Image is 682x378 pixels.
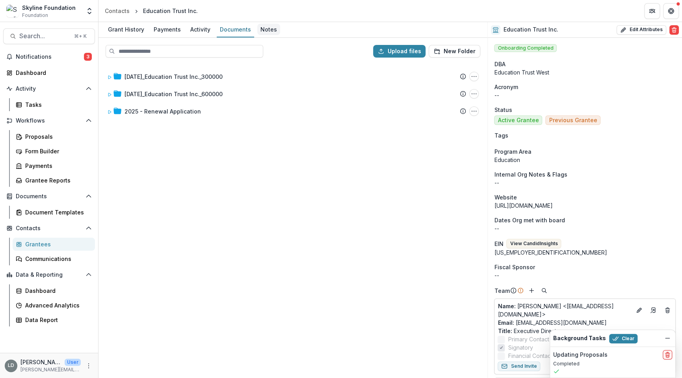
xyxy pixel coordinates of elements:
[217,24,254,35] div: Documents
[663,350,672,359] button: delete
[6,5,19,17] img: Skyline Foundation
[469,106,479,116] button: 2025 - Renewal Application Options
[25,176,89,184] div: Grantee Reports
[508,352,552,360] span: Financial Contact
[469,72,479,81] button: 12-04-2020_Education Trust Inc._300000 Options
[549,117,597,124] span: Previous Grantee
[13,299,95,312] a: Advanced Analytics
[669,25,679,35] button: Delete
[25,162,89,170] div: Payments
[3,28,95,44] button: Search...
[22,12,48,19] span: Foundation
[257,24,280,35] div: Notes
[494,156,676,164] p: Education
[65,359,81,366] p: User
[498,361,540,371] button: Send Invite
[494,287,509,295] p: Team
[527,286,536,295] button: Add
[13,206,95,219] a: Document Templates
[498,302,631,318] p: [PERSON_NAME] <[EMAIL_ADDRESS][DOMAIN_NAME]>
[84,3,95,19] button: Open entity switcher
[508,343,533,352] span: Signatory
[217,22,254,37] a: Documents
[3,190,95,203] button: Open Documents
[647,304,660,317] a: Go to contact
[13,284,95,297] a: Dashboard
[16,69,89,77] div: Dashboard
[8,363,14,368] div: Lisa Dinh
[663,333,672,343] button: Dismiss
[13,130,95,143] a: Proposals
[494,60,505,68] span: DBA
[257,22,280,37] a: Notes
[13,98,95,111] a: Tasks
[13,159,95,172] a: Payments
[13,174,95,187] a: Grantee Reports
[125,73,223,81] div: [DATE]_Education Trust Inc._300000
[494,248,676,257] div: [US_EMPLOYER_IDENTIFICATION_NUMBER]
[102,5,133,17] a: Contacts
[105,22,147,37] a: Grant History
[494,240,503,248] p: EIN
[494,179,676,187] p: --
[16,225,82,232] span: Contacts
[498,302,631,318] a: Name: [PERSON_NAME] <[EMAIL_ADDRESS][DOMAIN_NAME]>
[3,66,95,79] a: Dashboard
[105,7,130,15] div: Contacts
[498,303,515,309] span: Name :
[72,32,88,41] div: ⌘ + K
[25,101,89,109] div: Tasks
[508,335,549,343] span: Primary Contact
[22,4,76,12] div: Skyline Foundation
[494,106,512,114] span: Status
[3,222,95,235] button: Open Contacts
[84,361,93,371] button: More
[151,24,184,35] div: Payments
[25,147,89,155] div: Form Builder
[104,69,482,84] div: [DATE]_Education Trust Inc._30000012-04-2020_Education Trust Inc._300000 Options
[16,117,82,124] span: Workflows
[373,45,426,58] button: Upload files
[13,145,95,158] a: Form Builder
[13,313,95,326] a: Data Report
[553,335,606,342] h2: Background Tasks
[494,224,676,233] p: --
[498,319,514,326] span: Email:
[494,193,517,201] span: Website
[429,45,480,58] button: New Folder
[498,318,606,327] a: Email: [EMAIL_ADDRESS][DOMAIN_NAME]
[469,89,479,99] button: 11-30-2022_Education Trust Inc._600000 Options
[16,54,84,60] span: Notifications
[494,91,676,99] p: --
[19,32,69,40] span: Search...
[25,132,89,141] div: Proposals
[498,117,539,124] span: Active Grantee
[84,53,92,61] span: 3
[494,216,565,224] span: Dates Org met with board
[20,366,81,373] p: [PERSON_NAME][EMAIL_ADDRESS][DOMAIN_NAME]
[105,24,147,35] div: Grant History
[13,238,95,251] a: Grantees
[143,7,198,15] div: Education Trust Inc.
[16,86,82,92] span: Activity
[494,83,518,91] span: Acronym
[553,352,608,358] h2: Updating Proposals
[504,26,558,33] h2: Education Trust Inc.
[494,202,552,209] a: [URL][DOMAIN_NAME]
[104,103,482,119] div: 2025 - Renewal Application2025 - Renewal Application Options
[25,316,89,324] div: Data Report
[20,358,61,366] p: [PERSON_NAME]
[3,82,95,95] button: Open Activity
[25,287,89,295] div: Dashboard
[663,305,672,315] button: Deletes
[125,90,223,98] div: [DATE]_Education Trust Inc._600000
[25,301,89,309] div: Advanced Analytics
[104,86,482,102] div: [DATE]_Education Trust Inc._60000011-30-2022_Education Trust Inc._600000 Options
[539,286,549,295] button: Search
[25,240,89,248] div: Grantees
[498,328,512,334] span: Title :
[102,5,201,17] nav: breadcrumb
[553,360,672,367] p: Completed
[498,327,672,335] p: Executive Director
